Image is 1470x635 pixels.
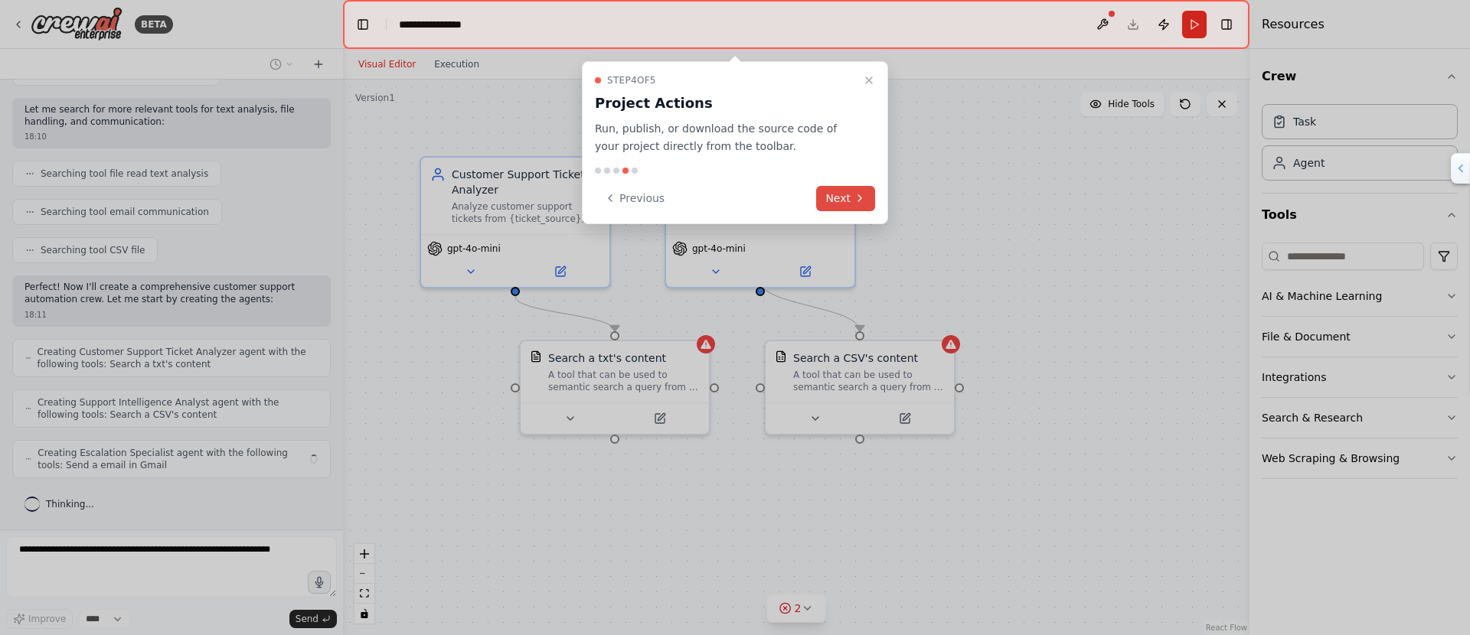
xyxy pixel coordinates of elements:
[595,120,857,155] p: Run, publish, or download the source code of your project directly from the toolbar.
[595,93,857,114] h3: Project Actions
[607,74,656,86] span: Step 4 of 5
[816,186,875,211] button: Next
[352,14,374,35] button: Hide left sidebar
[860,71,878,90] button: Close walkthrough
[595,186,674,211] button: Previous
